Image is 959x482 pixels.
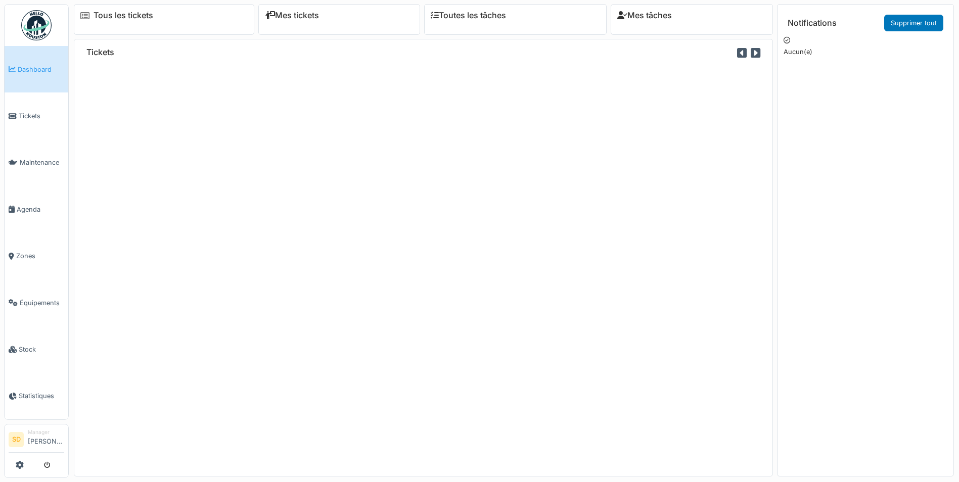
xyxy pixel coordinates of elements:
[5,92,68,139] a: Tickets
[19,111,64,121] span: Tickets
[617,11,672,20] a: Mes tâches
[431,11,506,20] a: Toutes les tâches
[19,391,64,401] span: Statistiques
[28,428,64,436] div: Manager
[5,46,68,92] a: Dashboard
[21,10,52,40] img: Badge_color-CXgf-gQk.svg
[20,298,64,308] span: Équipements
[9,432,24,447] li: SD
[17,205,64,214] span: Agenda
[20,158,64,167] span: Maintenance
[5,186,68,232] a: Agenda
[784,47,947,57] p: Aucun(e)
[5,373,68,419] a: Statistiques
[5,279,68,326] a: Équipements
[788,18,837,28] h6: Notifications
[9,428,64,453] a: SD Manager[PERSON_NAME]
[18,65,64,74] span: Dashboard
[19,345,64,354] span: Stock
[86,47,114,57] h6: Tickets
[28,428,64,450] li: [PERSON_NAME]
[94,11,153,20] a: Tous les tickets
[265,11,319,20] a: Mes tickets
[5,139,68,186] a: Maintenance
[5,326,68,372] a: Stock
[5,233,68,279] a: Zones
[16,251,64,261] span: Zones
[884,15,943,31] a: Supprimer tout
